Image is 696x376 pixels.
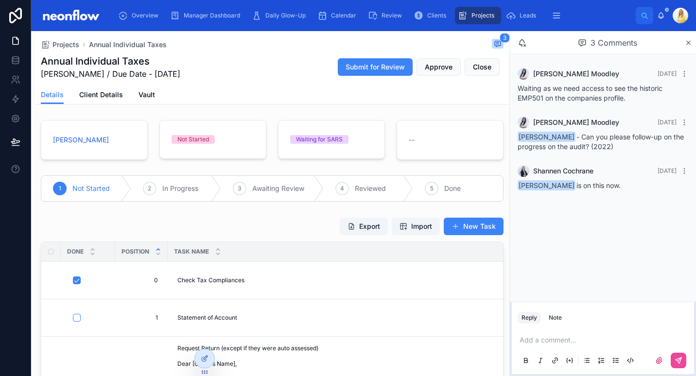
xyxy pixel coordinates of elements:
[346,62,405,72] span: Submit for Review
[41,90,64,100] span: Details
[340,218,388,235] button: Export
[125,276,158,284] span: 0
[249,7,313,24] a: Daily Glow-Up
[430,185,434,192] span: 5
[89,40,167,50] a: Annual Individual Taxes
[520,12,536,19] span: Leads
[545,312,566,324] button: Note
[52,40,79,50] span: Projects
[500,33,510,43] span: 3
[184,12,240,19] span: Manager Dashboard
[591,37,637,49] span: 3 Comments
[125,314,158,322] span: 1
[314,7,363,24] a: Calendar
[658,119,677,126] span: [DATE]
[41,68,180,80] span: [PERSON_NAME] / Due Date - [DATE]
[177,276,244,284] span: Check Tax Compliances
[167,7,247,24] a: Manager Dashboard
[658,70,677,77] span: [DATE]
[427,12,446,19] span: Clients
[444,218,504,235] button: New Task
[658,167,677,174] span: [DATE]
[365,7,409,24] a: Review
[518,181,621,189] span: is on this now.
[132,12,158,19] span: Overview
[518,180,575,190] span: [PERSON_NAME]
[411,7,453,24] a: Clients
[41,54,180,68] h1: Annual Individual Taxes
[41,40,79,50] a: Projects
[503,7,543,24] a: Leads
[39,8,103,23] img: App logo
[533,69,619,79] span: [PERSON_NAME] Moodley
[148,185,151,192] span: 2
[265,12,306,19] span: Daily Glow-Up
[115,7,165,24] a: Overview
[471,12,494,19] span: Projects
[139,86,155,105] a: Vault
[174,248,209,256] span: Task Name
[53,135,109,145] a: [PERSON_NAME]
[409,135,415,145] span: --
[177,135,209,144] div: Not Started
[296,135,343,144] div: Waiting for SARS
[177,314,237,322] span: Statement of Account
[382,12,402,19] span: Review
[549,314,562,322] div: Note
[238,185,241,192] span: 3
[518,312,541,324] button: Reply
[338,58,413,76] button: Submit for Review
[72,184,110,193] span: Not Started
[122,248,149,256] span: Position
[79,86,123,105] a: Client Details
[465,58,500,76] button: Close
[455,7,501,24] a: Projects
[331,12,356,19] span: Calendar
[340,185,344,192] span: 4
[67,248,84,256] span: Done
[417,58,461,76] button: Approve
[355,184,386,193] span: Reviewed
[41,86,64,104] a: Details
[79,90,123,100] span: Client Details
[252,184,304,193] span: Awaiting Review
[59,185,61,192] span: 1
[492,39,504,51] button: 3
[473,62,491,72] span: Close
[110,5,636,26] div: scrollable content
[533,118,619,127] span: [PERSON_NAME] Moodley
[392,218,440,235] button: Import
[411,222,432,231] span: Import
[518,133,684,151] span: - Can you please follow-up on the progress on the audit? (2022)
[533,166,593,176] span: Shannen Cochrane
[162,184,198,193] span: In Progress
[518,132,575,142] span: [PERSON_NAME]
[444,184,461,193] span: Done
[518,84,662,102] span: Waiting as we need access to see the historic EMP501 on the companies profile.
[139,90,155,100] span: Vault
[425,62,452,72] span: Approve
